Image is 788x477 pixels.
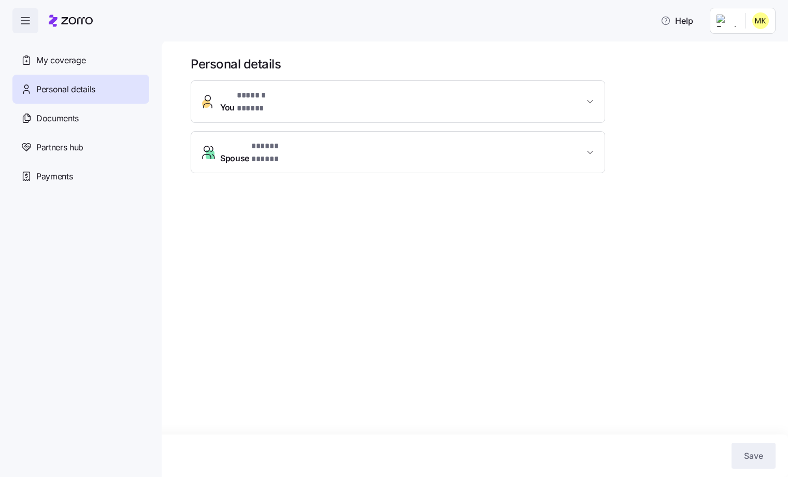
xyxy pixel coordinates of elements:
img: Employer logo [717,15,737,27]
button: Save [732,443,776,469]
span: Partners hub [36,141,83,154]
a: Partners hub [12,133,149,162]
img: 6b25b39949c55acf58390b3b37e0d849 [752,12,769,29]
h1: Personal details [191,56,773,72]
span: Personal details [36,83,95,96]
a: Documents [12,104,149,133]
span: Payments [36,170,73,183]
a: Personal details [12,75,149,104]
a: My coverage [12,46,149,75]
a: Payments [12,162,149,191]
span: Spouse [220,140,301,165]
span: Save [744,450,763,462]
span: Help [661,15,693,27]
span: My coverage [36,54,85,67]
span: Documents [36,112,79,125]
button: Help [652,10,701,31]
span: You [220,89,290,114]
